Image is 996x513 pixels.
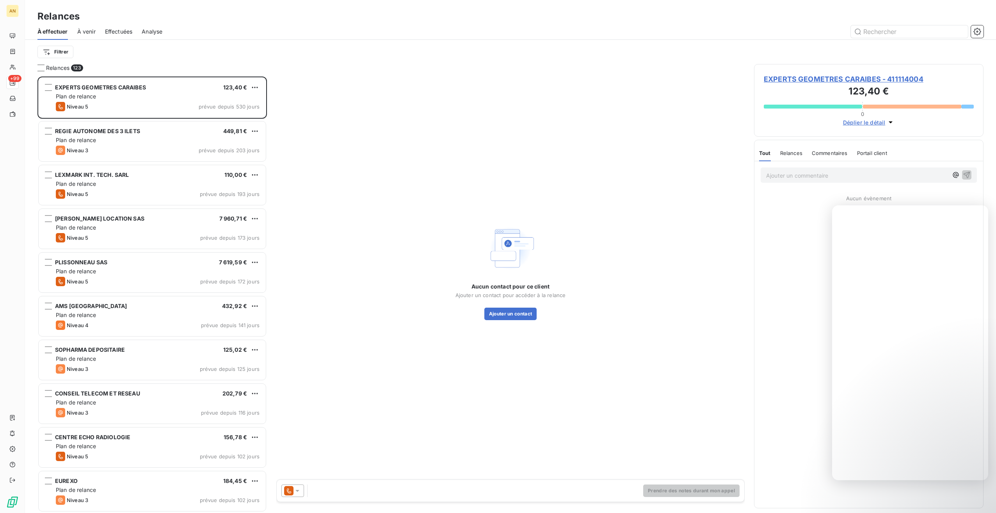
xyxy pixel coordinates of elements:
[77,28,96,36] span: À venir
[764,74,974,84] span: EXPERTS GEOMETRES CARAIBES - 411114004
[67,147,88,153] span: Niveau 3
[55,84,146,91] span: EXPERTS GEOMETRES CARAIBES
[37,9,80,23] h3: Relances
[56,399,96,406] span: Plan de relance
[224,434,247,440] span: 156,78 €
[199,147,260,153] span: prévue depuis 203 jours
[105,28,133,36] span: Effectuées
[37,77,267,513] div: grid
[643,484,740,497] button: Prendre des notes durant mon appel
[67,453,88,460] span: Niveau 5
[832,205,988,480] iframe: Intercom live chat
[55,259,107,265] span: PLISSONNEAU SAS
[200,497,260,503] span: prévue depuis 102 jours
[6,496,19,508] img: Logo LeanPay
[224,171,247,178] span: 110,00 €
[56,312,96,318] span: Plan de relance
[56,268,96,274] span: Plan de relance
[200,278,260,285] span: prévue depuis 172 jours
[857,150,887,156] span: Portail client
[8,75,21,82] span: +99
[223,477,247,484] span: 184,45 €
[843,118,886,126] span: Déplier le détail
[55,171,129,178] span: LEXMARK INT. TECH. SARL
[851,25,968,38] input: Rechercher
[56,443,96,449] span: Plan de relance
[67,322,89,328] span: Niveau 4
[222,390,247,397] span: 202,79 €
[56,355,96,362] span: Plan de relance
[67,366,88,372] span: Niveau 3
[200,191,260,197] span: prévue depuis 193 jours
[56,93,96,100] span: Plan de relance
[841,118,897,127] button: Déplier le détail
[67,191,88,197] span: Niveau 5
[56,137,96,143] span: Plan de relance
[486,223,535,274] img: Empty state
[56,224,96,231] span: Plan de relance
[55,434,130,440] span: CENTRE ECHO RADIOLOGIE
[200,453,260,460] span: prévue depuis 102 jours
[201,410,260,416] span: prévue depuis 116 jours
[861,111,864,117] span: 0
[223,84,247,91] span: 123,40 €
[55,303,127,309] span: AMS [GEOGRAPHIC_DATA]
[812,150,848,156] span: Commentaires
[201,322,260,328] span: prévue depuis 141 jours
[37,46,73,58] button: Filtrer
[67,497,88,503] span: Niveau 3
[67,103,88,110] span: Niveau 5
[55,477,78,484] span: EUREXO
[55,346,125,353] span: SOPHARMA DEPOSITAIRE
[199,103,260,110] span: prévue depuis 530 jours
[46,64,69,72] span: Relances
[219,259,247,265] span: 7 619,59 €
[55,390,140,397] span: CONSEIL TELECOM ET RESEAU
[200,235,260,241] span: prévue depuis 173 jours
[764,84,974,100] h3: 123,40 €
[56,180,96,187] span: Plan de relance
[846,195,891,201] span: Aucun évènement
[455,292,566,298] span: Ajouter un contact pour accéder à la relance
[55,128,140,134] span: REGIE AUTONOME DES 3 ILETS
[969,486,988,505] iframe: Intercom live chat
[484,308,537,320] button: Ajouter un contact
[759,150,771,156] span: Tout
[6,5,19,17] div: AN
[780,150,802,156] span: Relances
[223,128,247,134] span: 449,81 €
[200,366,260,372] span: prévue depuis 125 jours
[219,215,247,222] span: 7 960,71 €
[56,486,96,493] span: Plan de relance
[67,235,88,241] span: Niveau 5
[71,64,83,71] span: 123
[142,28,162,36] span: Analyse
[222,303,247,309] span: 432,92 €
[67,410,88,416] span: Niveau 3
[471,283,550,290] span: Aucun contact pour ce client
[223,346,247,353] span: 125,02 €
[37,28,68,36] span: À effectuer
[67,278,88,285] span: Niveau 5
[55,215,144,222] span: [PERSON_NAME] LOCATION SAS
